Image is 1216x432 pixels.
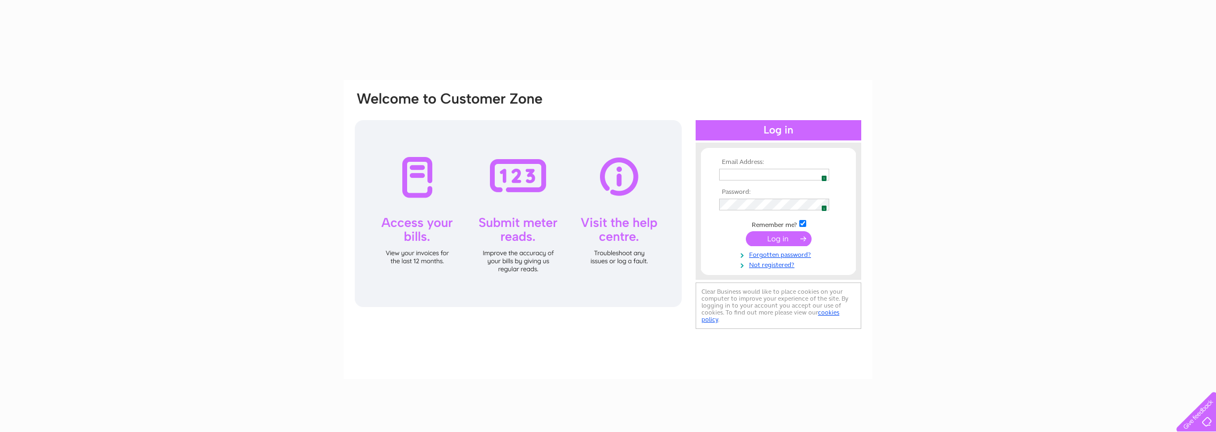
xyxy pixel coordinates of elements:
td: Remember me? [716,218,840,229]
a: Not registered? [719,259,840,269]
th: Email Address: [716,159,840,166]
span: 1 [821,205,827,211]
input: Submit [746,231,812,246]
a: cookies policy [701,309,839,323]
img: npw-badge-icon.svg [817,170,825,179]
th: Password: [716,188,840,196]
a: Forgotten password? [719,249,840,259]
span: 1 [821,175,827,182]
div: Clear Business would like to place cookies on your computer to improve your experience of the sit... [696,282,861,329]
img: npw-badge-icon.svg [817,201,825,209]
